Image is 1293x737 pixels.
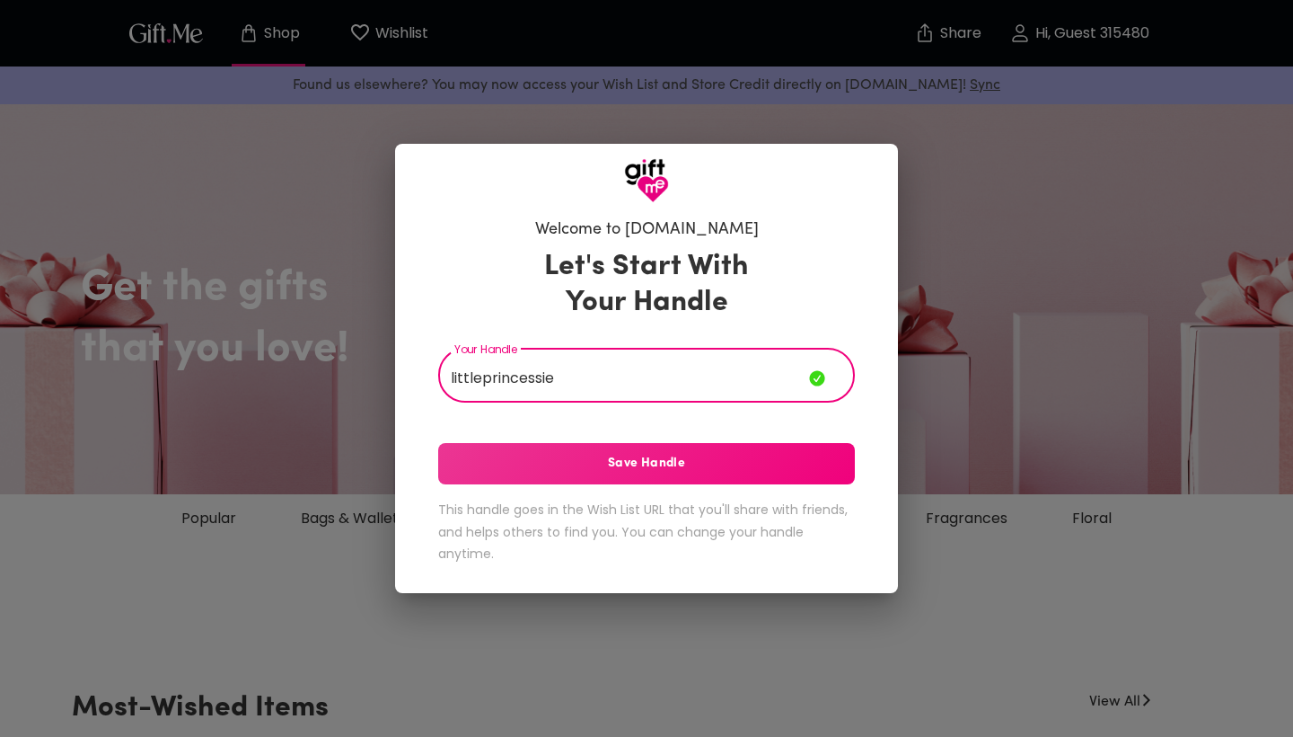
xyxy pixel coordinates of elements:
[438,499,855,565] h6: This handle goes in the Wish List URL that you'll share with friends, and helps others to find yo...
[438,443,855,484] button: Save Handle
[438,352,809,403] input: Your Handle
[438,454,855,474] span: Save Handle
[624,158,669,203] img: GiftMe Logo
[535,219,759,241] h6: Welcome to [DOMAIN_NAME]
[522,249,771,321] h3: Let's Start With Your Handle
